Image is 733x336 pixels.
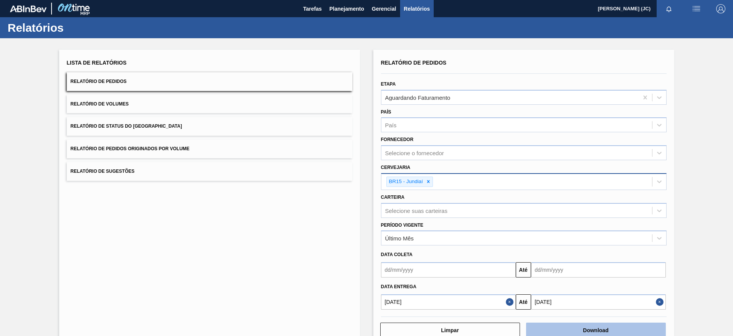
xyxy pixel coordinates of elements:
[8,23,143,32] h1: Relatórios
[71,79,127,84] span: Relatório de Pedidos
[381,137,413,142] label: Fornecedor
[71,101,129,107] span: Relatório de Volumes
[531,294,666,310] input: dd/mm/yyyy
[381,165,410,170] label: Cervejaria
[385,207,447,214] div: Selecione suas carteiras
[516,294,531,310] button: Até
[506,294,516,310] button: Close
[516,262,531,278] button: Até
[385,235,414,242] div: Último Mês
[67,60,127,66] span: Lista de Relatórios
[385,150,444,156] div: Selecione o fornecedor
[372,4,396,13] span: Gerencial
[531,262,666,278] input: dd/mm/yyyy
[329,4,364,13] span: Planejamento
[381,195,405,200] label: Carteira
[10,5,47,12] img: TNhmsLtSVTkK8tSr43FrP2fwEKptu5GPRR3wAAAABJRU5ErkJggg==
[656,294,666,310] button: Close
[67,162,352,181] button: Relatório de Sugestões
[381,60,447,66] span: Relatório de Pedidos
[71,169,135,174] span: Relatório de Sugestões
[381,81,396,87] label: Etapa
[67,117,352,136] button: Relatório de Status do [GEOGRAPHIC_DATA]
[381,252,413,257] span: Data coleta
[385,94,450,101] div: Aguardando Faturamento
[303,4,322,13] span: Tarefas
[381,109,391,115] label: País
[381,222,423,228] label: Período Vigente
[67,95,352,114] button: Relatório de Volumes
[387,177,424,187] div: BR15 - Jundiaí
[67,140,352,158] button: Relatório de Pedidos Originados por Volume
[692,4,701,13] img: userActions
[404,4,430,13] span: Relatórios
[67,72,352,91] button: Relatório de Pedidos
[381,284,417,289] span: Data entrega
[381,262,516,278] input: dd/mm/yyyy
[657,3,681,14] button: Notificações
[385,122,397,128] div: País
[71,146,190,151] span: Relatório de Pedidos Originados por Volume
[716,4,725,13] img: Logout
[381,294,516,310] input: dd/mm/yyyy
[71,123,182,129] span: Relatório de Status do [GEOGRAPHIC_DATA]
